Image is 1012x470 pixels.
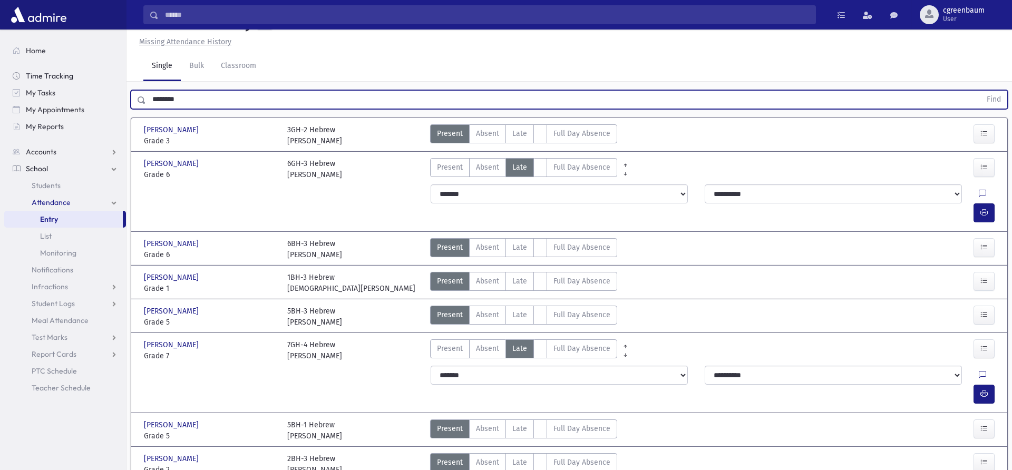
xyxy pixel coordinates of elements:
span: Present [437,343,463,354]
span: Full Day Absence [553,162,610,173]
a: Bulk [181,52,212,81]
span: [PERSON_NAME] [144,238,201,249]
span: My Reports [26,122,64,131]
span: [PERSON_NAME] [144,272,201,283]
a: Test Marks [4,329,126,346]
a: Entry [4,211,123,228]
a: Report Cards [4,346,126,363]
a: Accounts [4,143,126,160]
span: cgreenbaum [943,6,985,15]
div: AttTypes [430,158,617,180]
a: Notifications [4,261,126,278]
span: Meal Attendance [32,316,89,325]
div: AttTypes [430,124,617,146]
span: Present [437,457,463,468]
span: Student Logs [32,299,75,308]
span: PTC Schedule [32,366,77,376]
span: [PERSON_NAME] [144,453,201,464]
span: Notifications [32,265,73,275]
div: AttTypes [430,238,617,260]
span: Accounts [26,147,56,156]
a: Missing Attendance History [135,37,231,46]
span: Late [512,309,527,320]
span: Infractions [32,282,68,291]
span: Present [437,276,463,287]
span: [PERSON_NAME] [144,419,201,430]
div: 5BH-3 Hebrew [PERSON_NAME] [287,306,342,328]
span: My Appointments [26,105,84,114]
a: My Appointments [4,101,126,118]
span: [PERSON_NAME] [144,124,201,135]
span: Late [512,128,527,139]
a: School [4,160,126,177]
span: Full Day Absence [553,242,610,253]
div: 7GH-4 Hebrew [PERSON_NAME] [287,339,342,361]
span: Attendance [32,198,71,207]
a: My Tasks [4,84,126,101]
span: Students [32,181,61,190]
span: Grade 5 [144,430,277,442]
span: Full Day Absence [553,423,610,434]
span: Absent [476,276,499,287]
span: Present [437,242,463,253]
span: Grade 5 [144,317,277,328]
div: AttTypes [430,306,617,328]
span: Entry [40,214,58,224]
span: Late [512,162,527,173]
span: Absent [476,309,499,320]
a: Students [4,177,126,194]
div: 6BH-3 Hebrew [PERSON_NAME] [287,238,342,260]
span: Late [512,423,527,434]
span: Absent [476,457,499,468]
div: AttTypes [430,419,617,442]
span: Grade 6 [144,249,277,260]
span: Grade 6 [144,169,277,180]
span: Absent [476,128,499,139]
span: Late [512,457,527,468]
span: Present [437,309,463,320]
span: Present [437,423,463,434]
a: Classroom [212,52,265,81]
span: Absent [476,242,499,253]
a: Meal Attendance [4,312,126,329]
a: Attendance [4,194,126,211]
a: Infractions [4,278,126,295]
span: Present [437,128,463,139]
span: Home [26,46,46,55]
a: Teacher Schedule [4,379,126,396]
button: Find [980,91,1007,109]
img: AdmirePro [8,4,69,25]
span: Late [512,276,527,287]
a: Time Tracking [4,67,126,84]
div: AttTypes [430,272,617,294]
a: List [4,228,126,244]
div: 6GH-3 Hebrew [PERSON_NAME] [287,158,342,180]
div: 3GH-2 Hebrew [PERSON_NAME] [287,124,342,146]
span: Report Cards [32,349,76,359]
span: Present [437,162,463,173]
span: Full Day Absence [553,128,610,139]
span: Test Marks [32,332,67,342]
input: Search [159,5,815,24]
span: [PERSON_NAME] [144,339,201,350]
span: Late [512,343,527,354]
span: Monitoring [40,248,76,258]
div: 5BH-1 Hebrew [PERSON_NAME] [287,419,342,442]
div: 1BH-3 Hebrew [DEMOGRAPHIC_DATA][PERSON_NAME] [287,272,415,294]
span: Absent [476,423,499,434]
span: Teacher Schedule [32,383,91,393]
span: Absent [476,343,499,354]
span: Full Day Absence [553,343,610,354]
span: List [40,231,52,241]
a: PTC Schedule [4,363,126,379]
span: School [26,164,48,173]
span: Time Tracking [26,71,73,81]
span: Grade 3 [144,135,277,146]
span: Grade 1 [144,283,277,294]
span: Late [512,242,527,253]
span: My Tasks [26,88,55,97]
span: Full Day Absence [553,309,610,320]
span: [PERSON_NAME] [144,158,201,169]
span: [PERSON_NAME] [144,306,201,317]
u: Missing Attendance History [139,37,231,46]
